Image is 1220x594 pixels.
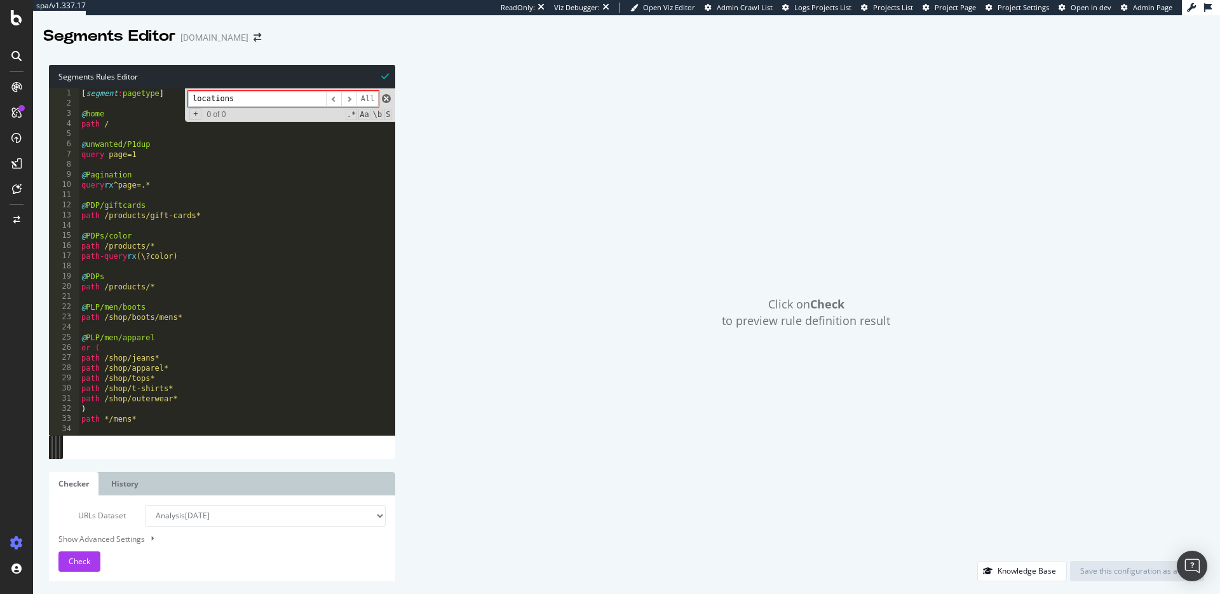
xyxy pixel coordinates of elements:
a: Checker [49,472,98,495]
span: Admin Crawl List [717,3,773,12]
span: Click on to preview rule definition result [722,296,890,329]
div: 34 [49,424,79,434]
a: Admin Page [1121,3,1172,13]
div: 23 [49,312,79,322]
button: Knowledge Base [977,561,1067,581]
div: arrow-right-arrow-left [254,33,261,42]
div: 35 [49,434,79,445]
div: Save this configuration as active [1080,565,1194,576]
a: Admin Crawl List [705,3,773,13]
div: 25 [49,333,79,343]
div: 30 [49,383,79,394]
div: Segments Rules Editor [49,65,395,88]
span: Check [69,556,90,567]
span: Syntax is valid [381,70,389,82]
div: 6 [49,139,79,149]
input: Search for [188,91,326,107]
div: Open Intercom Messenger [1177,551,1207,581]
div: 10 [49,180,79,190]
div: 18 [49,261,79,272]
div: 33 [49,414,79,424]
a: History [102,472,148,495]
div: 8 [49,160,79,170]
span: Whole Word Search [372,109,383,120]
div: Show Advanced Settings [49,533,376,545]
div: 9 [49,170,79,180]
div: 2 [49,99,79,109]
a: Project Page [923,3,976,13]
a: Open Viz Editor [630,3,695,13]
button: Check [58,551,100,572]
label: URLs Dataset [49,505,135,527]
span: Admin Page [1133,3,1172,12]
span: Open in dev [1071,3,1111,12]
div: 29 [49,373,79,383]
div: ReadOnly: [501,3,535,13]
span: CaseSensitive Search [358,109,370,120]
a: Open in dev [1059,3,1111,13]
a: Knowledge Base [977,565,1067,576]
div: 28 [49,363,79,373]
a: Logs Projects List [782,3,851,13]
div: 7 [49,149,79,160]
span: Toggle Replace mode [189,108,201,120]
a: Projects List [861,3,913,13]
div: Knowledge Base [998,565,1056,576]
div: 19 [49,272,79,282]
span: 0 of 0 [201,109,231,120]
span: Search In Selection [384,109,391,120]
span: Open Viz Editor [643,3,695,12]
div: [DOMAIN_NAME] [180,31,248,44]
div: 32 [49,404,79,414]
span: Project Settings [998,3,1049,12]
div: Viz Debugger: [554,3,600,13]
span: Logs Projects List [794,3,851,12]
span: Alt-Enter [356,91,379,107]
div: 31 [49,394,79,404]
div: 17 [49,251,79,261]
span: Projects List [873,3,913,12]
div: 5 [49,129,79,139]
div: 24 [49,322,79,333]
span: RegExp Search [346,109,357,120]
div: 22 [49,302,79,312]
span: ​ [341,91,356,107]
div: 27 [49,353,79,363]
span: Project Page [935,3,976,12]
div: 11 [49,190,79,200]
div: 16 [49,241,79,251]
button: Save this configuration as active [1070,561,1204,581]
div: 13 [49,211,79,221]
strong: Check [810,296,844,312]
div: 12 [49,200,79,211]
a: Project Settings [986,3,1049,13]
div: 3 [49,109,79,119]
div: 21 [49,292,79,302]
div: 15 [49,231,79,241]
div: 14 [49,221,79,231]
span: ​ [326,91,341,107]
div: Segments Editor [43,25,175,47]
div: 1 [49,88,79,99]
div: 4 [49,119,79,129]
div: 20 [49,282,79,292]
div: 26 [49,343,79,353]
